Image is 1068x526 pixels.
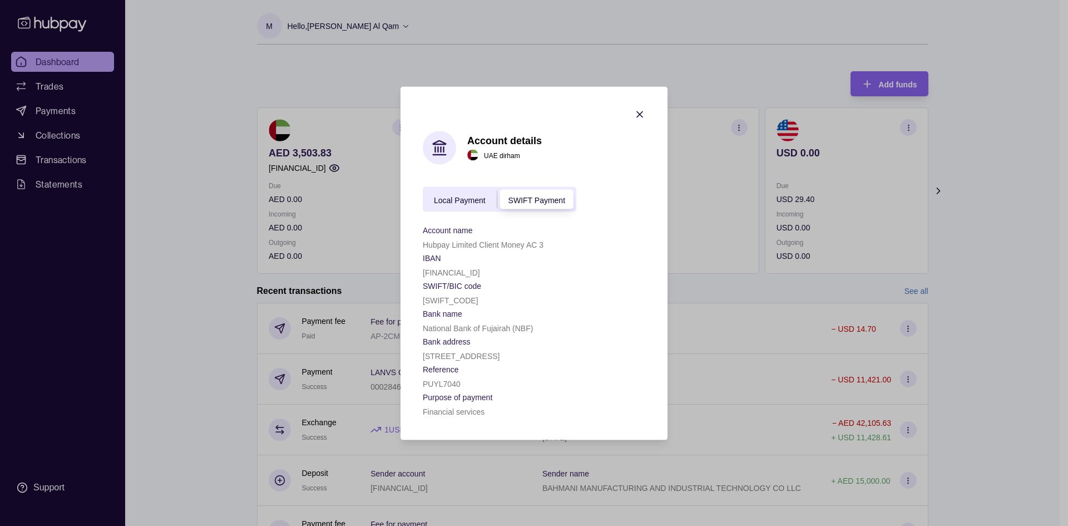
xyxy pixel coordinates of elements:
p: Purpose of payment [423,392,492,401]
p: National Bank of Fujairah (NBF) [423,323,533,332]
span: Local Payment [434,195,486,204]
p: IBAN [423,253,441,262]
div: accountIndex [423,186,576,212]
p: Reference [423,365,459,373]
img: ae [467,150,478,161]
p: SWIFT/BIC code [423,281,481,290]
p: Hubpay Limited Client Money AC 3 [423,240,543,249]
p: Financial services [423,407,484,416]
p: [STREET_ADDRESS] [423,351,500,360]
p: UAE dirham [484,149,520,161]
h1: Account details [467,134,542,146]
p: Bank name [423,309,462,318]
p: Account name [423,225,473,234]
span: SWIFT Payment [508,195,565,204]
p: [SWIFT_CODE] [423,296,478,304]
p: Bank address [423,337,471,346]
p: [FINANCIAL_ID] [423,268,480,277]
p: PUYL7040 [423,379,461,388]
